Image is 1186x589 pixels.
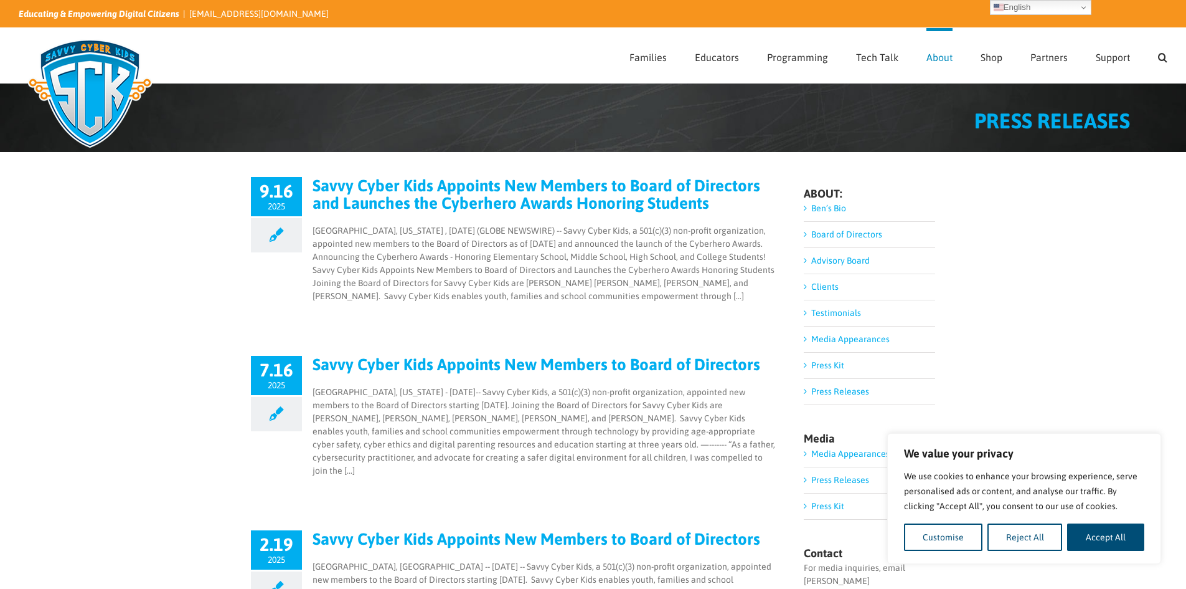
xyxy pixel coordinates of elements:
a: [EMAIL_ADDRESS][DOMAIN_NAME] [189,9,329,19]
span: Shop [981,52,1002,62]
a: Testimonials [811,308,861,318]
button: Accept All [1067,524,1144,551]
a: Tech Talk [856,28,898,83]
span: 2025 [268,555,285,565]
button: Reject All [987,524,1063,551]
a: Savvy Cyber Kids Appoints New Members to Board of Directors and Launches the Cyberhero Awards Hon... [313,176,760,213]
p: We value your privacy [904,446,1144,461]
a: Media Appearances [811,449,890,459]
i: Educating & Empowering Digital Citizens [19,9,179,19]
p: [GEOGRAPHIC_DATA], [US_STATE] , [DATE] (GLOBE NEWSWIRE) -- Savvy Cyber Kids, a 501(c)(3) non-prof... [313,224,777,303]
nav: Main Menu [629,28,1167,83]
a: Search [1158,28,1167,83]
a: Support [1096,28,1130,83]
span: Educators [695,52,739,62]
span: Programming [767,52,828,62]
span: PRESS RELEASES [974,108,1130,133]
a: Media Appearances [811,334,890,344]
h4: ABOUT: [804,188,935,199]
span: Tech Talk [856,52,898,62]
a: Shop [981,28,1002,83]
span: About [926,52,953,62]
span: 9.16 [251,182,302,200]
button: Customise [904,524,982,551]
a: Programming [767,28,828,83]
span: 2025 [268,201,285,211]
a: Advisory Board [811,256,870,266]
span: 7.16 [251,361,302,379]
a: Board of Directors [811,229,882,239]
a: Press Kit [811,360,844,370]
img: en [994,2,1004,12]
span: Support [1096,52,1130,62]
h4: Contact [804,548,935,559]
a: Families [629,28,667,83]
a: Clients [811,282,839,292]
span: 2025 [268,380,285,390]
a: Educators [695,28,739,83]
h4: Media [804,433,935,444]
a: Press Releases [811,386,869,396]
a: Press Releases [811,475,869,485]
p: We use cookies to enhance your browsing experience, serve personalised ads or content, and analys... [904,469,1144,514]
a: Ben’s Bio [811,203,846,213]
a: Press Kit [811,501,844,511]
span: Families [629,52,667,62]
span: Partners [1030,52,1068,62]
a: Savvy Cyber Kids Appoints New Members to Board of Directors [313,355,760,374]
a: Savvy Cyber Kids Appoints New Members to Board of Directors [313,530,760,548]
p: [GEOGRAPHIC_DATA], [US_STATE] - [DATE]-- Savvy Cyber Kids, a 501(c)(3) non-profit organization, a... [313,386,777,477]
img: Savvy Cyber Kids Logo [19,31,161,156]
span: 2.19 [251,535,302,553]
a: About [926,28,953,83]
a: Partners [1030,28,1068,83]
